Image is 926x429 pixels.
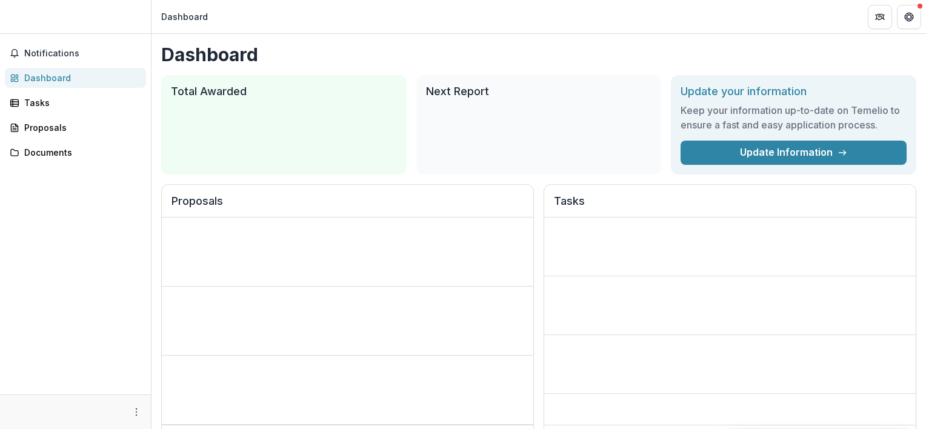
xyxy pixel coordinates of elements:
[5,118,146,138] a: Proposals
[868,5,892,29] button: Partners
[681,103,907,132] h3: Keep your information up-to-date on Temelio to ensure a fast and easy application process.
[5,68,146,88] a: Dashboard
[5,93,146,113] a: Tasks
[5,44,146,63] button: Notifications
[681,141,907,165] a: Update Information
[554,195,906,218] h2: Tasks
[24,146,136,159] div: Documents
[156,8,213,25] nav: breadcrumb
[24,48,141,59] span: Notifications
[897,5,921,29] button: Get Help
[24,96,136,109] div: Tasks
[24,121,136,134] div: Proposals
[161,10,208,23] div: Dashboard
[681,85,907,98] h2: Update your information
[171,85,397,98] h2: Total Awarded
[5,142,146,162] a: Documents
[426,85,652,98] h2: Next Report
[24,71,136,84] div: Dashboard
[161,44,916,65] h1: Dashboard
[172,195,524,218] h2: Proposals
[129,405,144,419] button: More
